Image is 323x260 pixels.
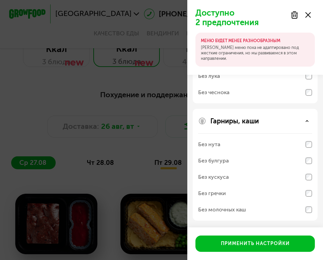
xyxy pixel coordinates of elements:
div: Без лука [198,72,220,80]
p: Гарниры, каши [210,117,259,125]
p: Доступно 2 предпочтения [195,8,286,27]
div: Без кускуса [198,173,229,181]
div: Без молочных каш [198,206,246,214]
div: Без чеснока [198,88,229,97]
div: Применить настройки [221,240,290,247]
p: МЕНЮ БУДЕТ МЕНЕЕ РАЗНООБРАЗНЫМ [201,38,309,44]
div: Без булгура [198,157,229,165]
div: Без гречки [198,189,226,197]
p: [PERSON_NAME] меню пока не адаптировано под жесткие ограничения, но мы развиваемся в этом направл... [201,45,309,61]
button: Применить настройки [195,236,315,252]
div: Без нута [198,140,220,149]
